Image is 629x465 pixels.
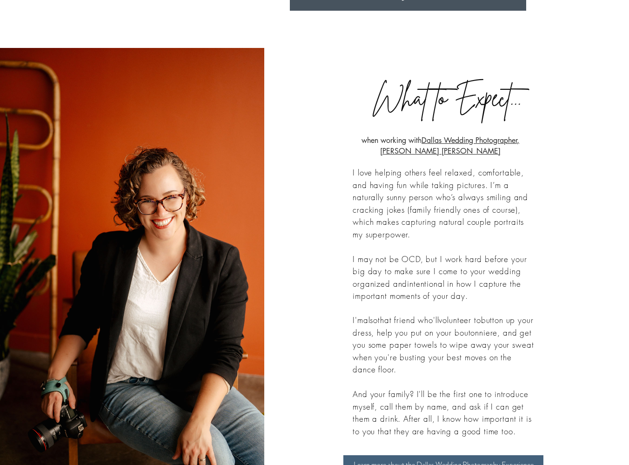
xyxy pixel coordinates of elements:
[363,315,378,325] span: also
[353,254,527,289] span: I may not be OCD, but I work hard before your big day to make sure I come to your wedding organiz...
[353,167,528,240] span: I love helping others feel relaxed, comfortable, and having fun while taking pictures. I’m a natu...
[380,135,519,155] a: Dallas Wedding Photographer, [PERSON_NAME] [PERSON_NAME]
[373,80,522,115] span: What to Expect...
[361,135,519,155] span: when working with
[585,421,629,465] iframe: Wix Chat
[353,389,531,437] span: And your family? I'll be the first one to introduce myself, call them by name, and ask if I can g...
[353,315,534,375] span: I'm that friend who'll button up your dress, help you put on your boutonniere, and get you some p...
[439,315,481,325] span: volunteer to
[353,278,521,302] span: intentional in how I capture the important moments of your day.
